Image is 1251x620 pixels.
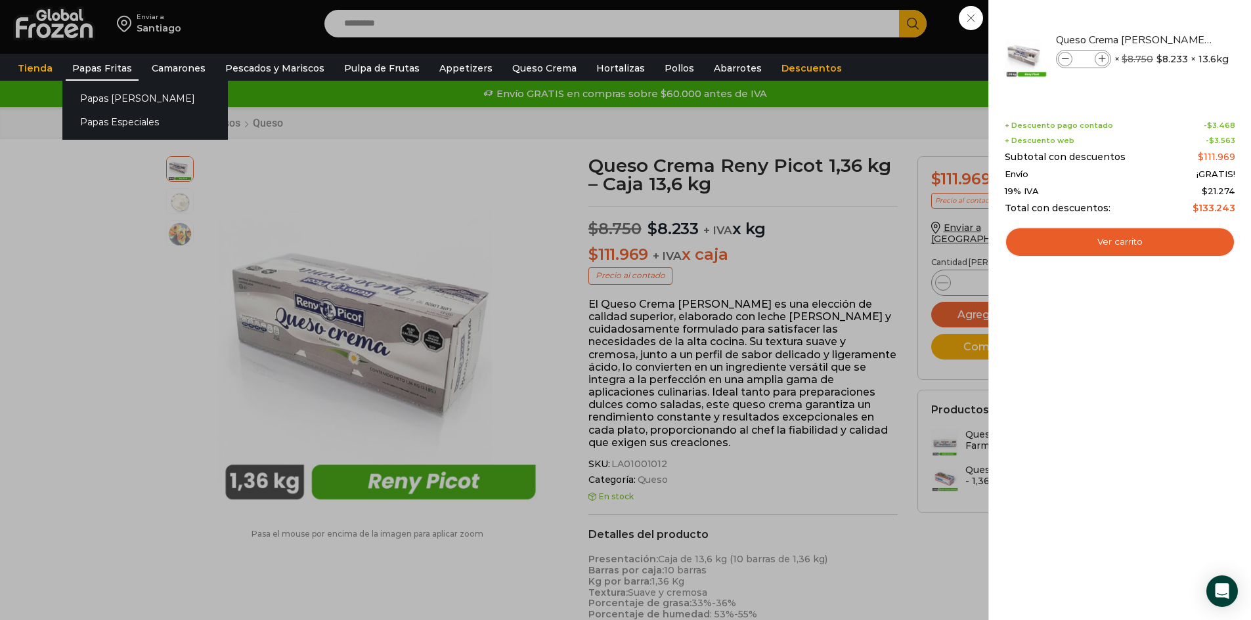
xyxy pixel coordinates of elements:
[1204,121,1235,130] span: -
[1005,227,1235,257] a: Ver carrito
[590,56,651,81] a: Hortalizas
[1202,186,1235,196] span: 21.274
[1005,136,1074,145] span: + Descuento web
[1074,52,1093,66] input: Product quantity
[1122,53,1153,65] bdi: 8.750
[775,56,848,81] a: Descuentos
[1196,169,1235,180] span: ¡GRATIS!
[1209,136,1214,145] span: $
[1207,121,1212,130] span: $
[62,86,228,110] a: Papas [PERSON_NAME]
[1193,202,1235,214] bdi: 133.243
[145,56,212,81] a: Camarones
[1005,186,1039,197] span: 19% IVA
[1207,121,1235,130] bdi: 3.468
[707,56,768,81] a: Abarrotes
[1005,121,1113,130] span: + Descuento pago contado
[1202,186,1208,196] span: $
[11,56,59,81] a: Tienda
[1209,136,1235,145] bdi: 3.563
[1198,151,1235,163] bdi: 111.969
[1206,575,1238,607] div: Open Intercom Messenger
[1156,52,1188,66] bdi: 8.233
[658,56,701,81] a: Pollos
[433,56,499,81] a: Appetizers
[1005,152,1126,163] span: Subtotal con descuentos
[1198,151,1204,163] span: $
[1193,202,1198,214] span: $
[62,110,228,134] a: Papas Especiales
[506,56,583,81] a: Queso Crema
[338,56,426,81] a: Pulpa de Frutas
[1122,53,1128,65] span: $
[1005,169,1028,180] span: Envío
[219,56,331,81] a: Pescados y Mariscos
[1005,203,1110,214] span: Total con descuentos:
[66,56,139,81] a: Papas Fritas
[1206,136,1235,145] span: -
[1114,50,1229,68] span: × × 13.6kg
[1156,52,1162,66] span: $
[1056,33,1212,47] a: Queso Crema [PERSON_NAME] 1,36 kg - Caja 13,6 kg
